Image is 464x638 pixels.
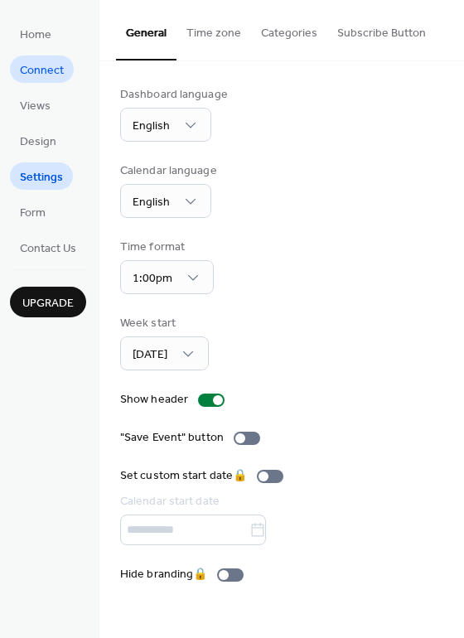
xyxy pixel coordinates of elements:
div: Week start [120,315,205,332]
span: Design [20,133,56,151]
span: Views [20,98,51,115]
div: "Save Event" button [120,429,224,447]
button: Upgrade [10,287,86,317]
div: Calendar language [120,162,217,180]
span: Contact Us [20,240,76,258]
a: Connect [10,56,74,83]
span: Upgrade [22,295,74,312]
a: Settings [10,162,73,190]
span: English [133,115,170,138]
a: Design [10,127,66,154]
div: Time format [120,239,210,256]
span: English [133,191,170,214]
span: Settings [20,169,63,186]
span: 1:00pm [133,268,172,290]
a: Form [10,198,56,225]
a: Home [10,20,61,47]
span: [DATE] [133,344,167,366]
a: Views [10,91,60,118]
div: Show header [120,391,188,408]
span: Home [20,27,51,44]
a: Contact Us [10,234,86,261]
span: Connect [20,62,64,80]
span: Form [20,205,46,222]
div: Dashboard language [120,86,228,104]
